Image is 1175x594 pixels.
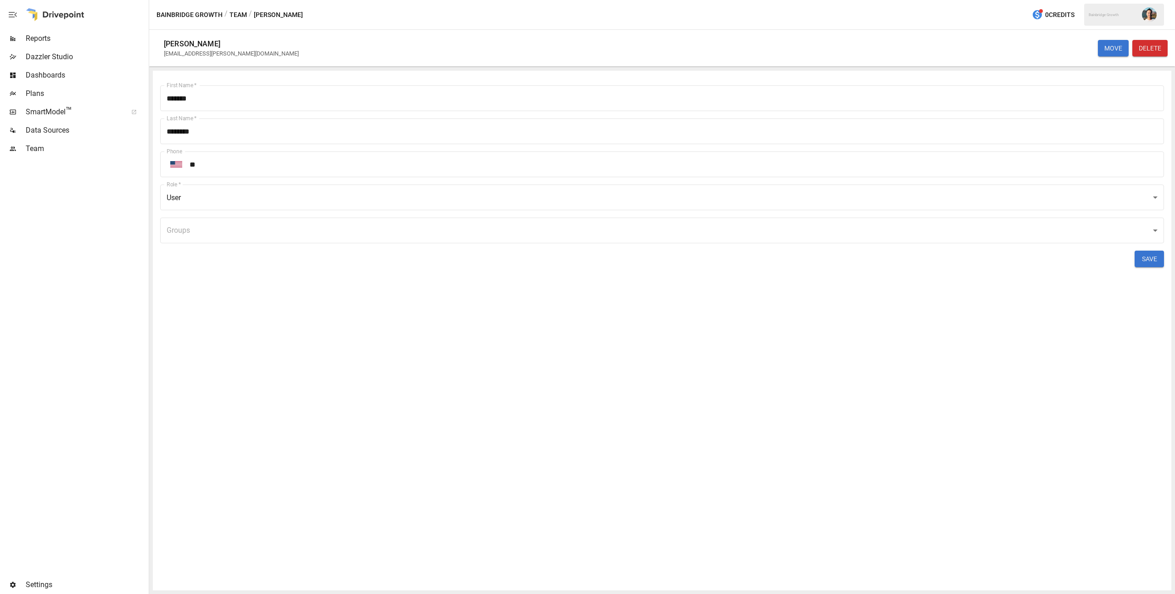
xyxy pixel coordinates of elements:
div: User [160,185,1164,210]
div: / [224,9,228,21]
label: Last Name [167,114,196,122]
label: Role [167,180,181,188]
label: First Name [167,81,196,89]
span: Settings [26,579,147,590]
button: DELETE [1132,40,1168,56]
button: Open flags menu [167,155,186,174]
div: / [249,9,252,21]
button: Team [229,9,247,21]
span: Dashboards [26,70,147,81]
span: Team [26,143,147,154]
label: Phone [167,147,182,155]
button: Bainbridge Growth [157,9,223,21]
span: 0 Credits [1045,9,1074,21]
span: SmartModel [26,106,121,118]
button: SAVE [1135,251,1164,267]
span: ™ [66,105,72,117]
img: United States [170,161,182,168]
button: 0Credits [1028,6,1078,23]
span: Data Sources [26,125,147,136]
span: Reports [26,33,147,44]
button: MOVE [1098,40,1129,56]
div: [EMAIL_ADDRESS][PERSON_NAME][DOMAIN_NAME] [164,50,299,57]
span: Plans [26,88,147,99]
div: [PERSON_NAME] [164,39,220,48]
span: Dazzler Studio [26,51,147,62]
div: Bainbridge Growth [1089,13,1136,17]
